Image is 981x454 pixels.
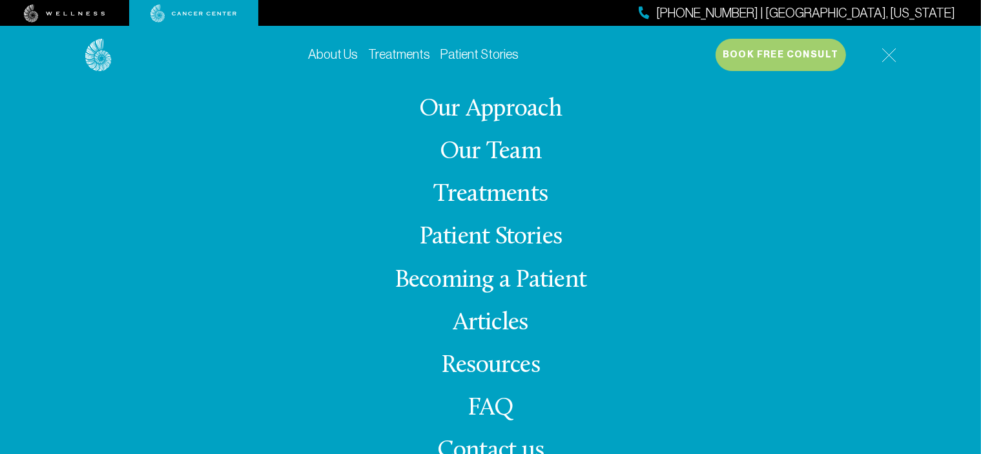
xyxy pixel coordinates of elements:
[440,47,519,61] a: Patient Stories
[85,39,112,72] img: logo
[433,182,548,207] a: Treatments
[453,311,528,336] a: Articles
[882,48,896,63] img: icon-hamburger
[395,268,586,293] a: Becoming a Patient
[639,4,955,23] a: [PHONE_NUMBER] | [GEOGRAPHIC_DATA], [US_STATE]
[656,4,955,23] span: [PHONE_NUMBER] | [GEOGRAPHIC_DATA], [US_STATE]
[419,97,562,122] a: Our Approach
[150,5,237,23] img: cancer center
[308,47,358,61] a: About Us
[24,5,105,23] img: wellness
[716,39,846,71] button: Book Free Consult
[440,139,541,165] a: Our Team
[441,353,540,378] a: Resources
[419,225,563,250] a: Patient Stories
[468,396,514,421] a: FAQ
[368,47,430,61] a: Treatments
